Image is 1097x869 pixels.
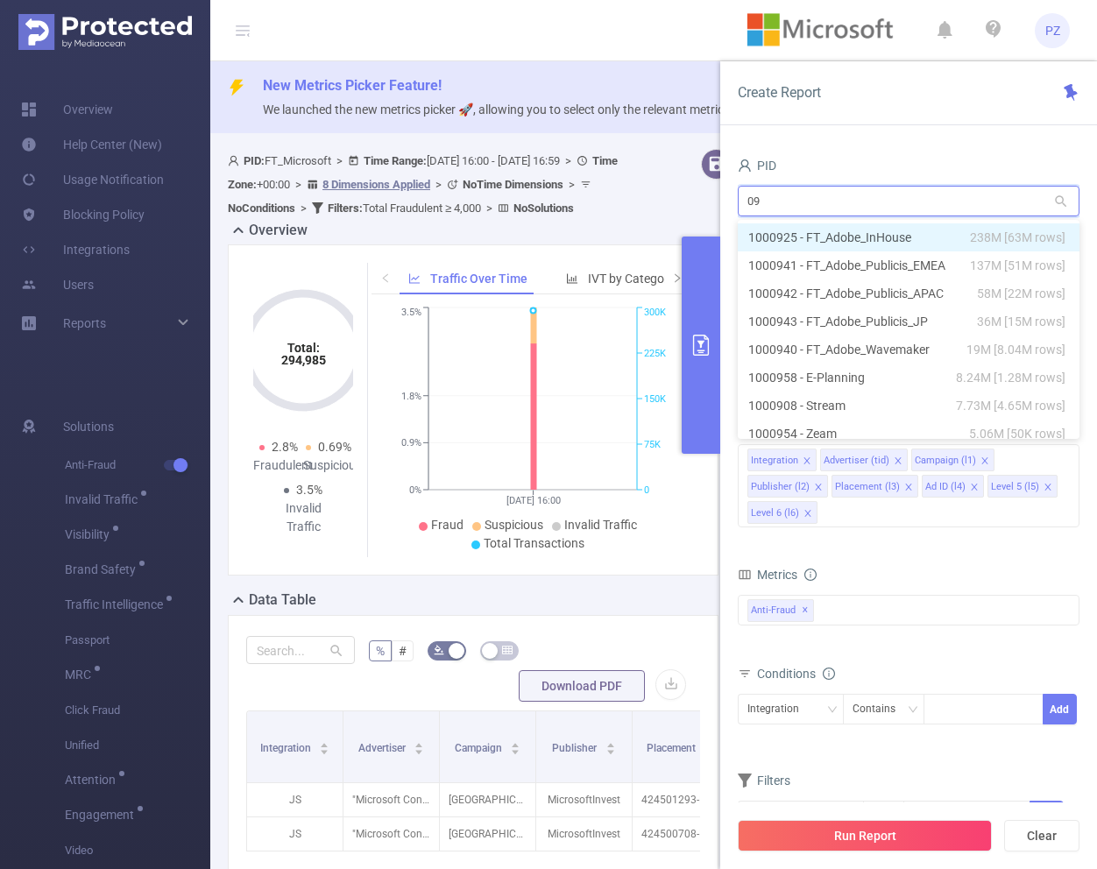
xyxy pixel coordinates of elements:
a: Usage Notification [21,162,164,197]
p: [GEOGRAPHIC_DATA]-DISPLAY [282436] [440,817,535,851]
i: icon: close [970,483,979,493]
span: Unified [65,728,210,763]
i: icon: caret-up [320,740,329,745]
li: 1000943 - FT_Adobe_Publicis_JP [738,307,1079,336]
b: Time Range: [364,154,427,167]
span: Publisher [552,742,599,754]
i: icon: caret-down [511,747,520,752]
span: Total Transactions [484,536,584,550]
i: icon: line-chart [408,272,421,285]
p: JS [247,783,343,816]
div: Sort [319,740,329,751]
div: Publisher (l2) [751,476,810,498]
span: Engagement [65,809,140,821]
tspan: 3.5% [401,307,421,319]
div: Integration [751,449,798,472]
span: Traffic Over Time [430,272,527,286]
tspan: 300K [644,307,666,319]
span: Suspicious [485,518,543,532]
span: 58M [22M rows] [977,284,1065,303]
tspan: 294,985 [281,353,326,367]
div: Contains [853,695,908,724]
span: 19M [8.04M rows] [966,340,1065,359]
i: icon: close [1044,483,1052,493]
span: Anti-Fraud [65,448,210,483]
span: IVT by Category [588,272,675,286]
a: Users [21,267,94,302]
i: icon: close [894,456,902,467]
span: Click Fraud [65,693,210,728]
span: We launched the new metrics picker 🚀, allowing you to select only the relevant metrics for your e... [263,102,1012,117]
span: 5.06M [50K rows] [969,424,1065,443]
button: Clear [1004,820,1079,851]
span: 7.73M [4.65M rows] [956,396,1065,415]
span: FT_Microsoft [DATE] 16:00 - [DATE] 16:59 +00:00 [228,154,618,215]
h2: Data Table [249,590,316,611]
tspan: 0.9% [401,438,421,449]
button: Add [1043,694,1077,724]
i: icon: info-circle [804,569,817,581]
b: No Solutions [513,201,574,215]
div: Ad ID (l4) [925,476,966,498]
b: No Conditions [228,201,295,215]
tspan: 0% [409,484,421,496]
span: 137M [51M rows] [970,256,1065,275]
span: Attention [65,774,122,786]
span: Metrics [738,568,797,582]
i: icon: close [814,483,823,493]
span: PID [738,159,776,173]
span: Campaign [455,742,505,754]
li: Ad ID (l4) [922,475,984,498]
h2: Overview [249,220,308,241]
p: 424500708-MSPR-Xandr-OE-X_300x250_X_BAN_MO_DYN_MUL_D_TP_IND_BL_AUT-RT_Copilot_Q126_USA_PROG_X_CON... [633,817,728,851]
i: icon: close [980,456,989,467]
li: 1000925 - FT_Adobe_InHouse [738,223,1079,251]
div: Sort [605,740,616,751]
a: Overview [21,92,113,127]
div: ≥ [873,802,891,830]
div: Sort [414,740,424,751]
u: 8 Dimensions Applied [322,178,430,191]
span: PZ [1045,13,1060,48]
li: Campaign (l1) [911,449,994,471]
span: ✕ [802,600,809,621]
span: > [481,201,498,215]
li: Placement (l3) [832,475,918,498]
span: Passport [65,623,210,658]
li: 1000908 - Stream [738,392,1079,420]
tspan: 0 [644,484,649,496]
span: Invalid Traffic [65,493,144,505]
b: Filters : [328,201,363,215]
i: icon: caret-down [605,747,615,752]
div: Placement (l3) [835,476,900,498]
div: Level 5 (l5) [991,476,1039,498]
tspan: 150K [644,393,666,405]
span: Create Report [738,84,821,101]
tspan: Total: [287,341,320,355]
span: > [295,201,312,215]
li: Level 5 (l5) [987,475,1058,498]
li: Publisher (l2) [747,475,828,498]
input: Search... [246,636,355,664]
span: Total Fraudulent ≥ 4,000 [328,201,481,215]
p: "Microsoft Consumer Devices" [5155] [343,817,439,851]
a: Help Center (New) [21,127,162,162]
span: > [331,154,348,167]
span: MRC [65,668,97,681]
li: Integration [747,449,817,471]
tspan: [DATE] 16:00 [506,495,560,506]
span: Visibility [65,528,116,540]
span: New Metrics Picker Feature! [263,77,442,94]
li: 1000940 - FT_Adobe_Wavemaker [738,336,1079,364]
li: Level 6 (l6) [747,501,817,524]
li: 1000954 - Zeam [738,420,1079,448]
p: MicrosoftInvest [536,783,632,816]
span: % [376,644,385,658]
span: 0.69% [318,440,351,454]
span: 36M [15M rows] [977,312,1065,331]
div: Campaign (l1) [915,449,976,472]
i: icon: down [827,704,838,717]
tspan: 225K [644,348,666,359]
span: Invalid Traffic [564,518,637,532]
span: Advertiser [358,742,408,754]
